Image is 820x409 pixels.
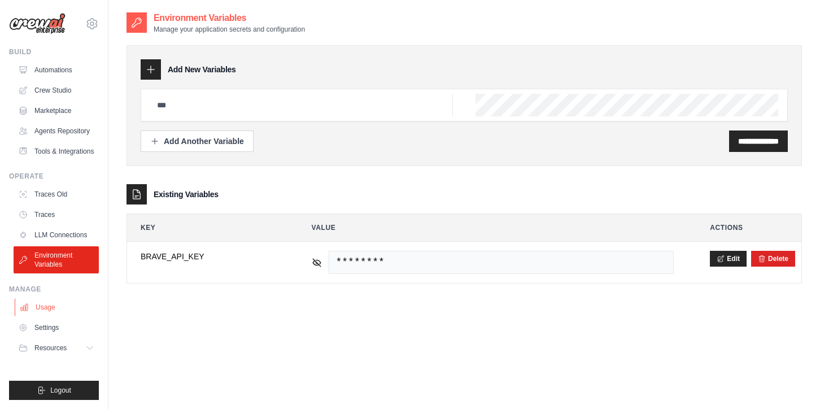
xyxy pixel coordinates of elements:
a: Usage [15,298,100,316]
div: Add Another Variable [150,136,244,147]
a: Traces [14,206,99,224]
button: Edit [710,251,747,267]
a: Automations [14,61,99,79]
th: Actions [696,214,801,241]
span: BRAVE_API_KEY [141,251,276,262]
a: Settings [14,319,99,337]
a: Marketplace [14,102,99,120]
span: Logout [50,386,71,395]
th: Key [127,214,289,241]
h3: Existing Variables [154,189,219,200]
a: Crew Studio [14,81,99,99]
h2: Environment Variables [154,11,305,25]
div: Manage [9,285,99,294]
a: Tools & Integrations [14,142,99,160]
button: Logout [9,381,99,400]
a: LLM Connections [14,226,99,244]
div: Build [9,47,99,56]
button: Resources [14,339,99,357]
p: Manage your application secrets and configuration [154,25,305,34]
a: Agents Repository [14,122,99,140]
a: Traces Old [14,185,99,203]
span: Resources [34,343,67,353]
div: Operate [9,172,99,181]
a: Environment Variables [14,246,99,273]
th: Value [298,214,688,241]
button: Add Another Variable [141,130,254,152]
h3: Add New Variables [168,64,236,75]
img: Logo [9,13,66,34]
button: Delete [758,254,788,263]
